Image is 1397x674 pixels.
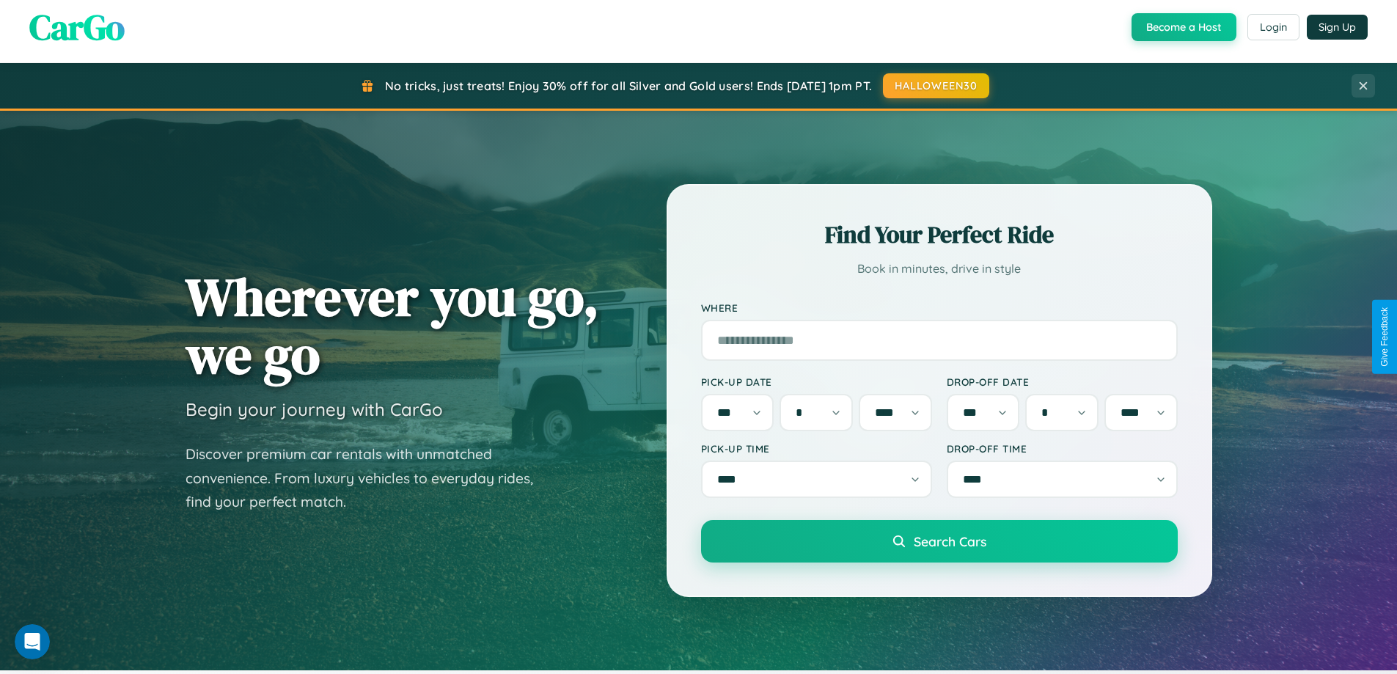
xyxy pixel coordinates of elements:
button: HALLOWEEN30 [883,73,989,98]
h3: Begin your journey with CarGo [186,398,443,420]
span: CarGo [29,3,125,51]
span: Search Cars [914,533,986,549]
div: Give Feedback [1379,307,1390,367]
label: Pick-up Date [701,376,932,388]
label: Where [701,301,1178,314]
button: Login [1247,14,1299,40]
label: Pick-up Time [701,442,932,455]
h2: Find Your Perfect Ride [701,219,1178,251]
iframe: Intercom live chat [15,624,50,659]
button: Sign Up [1307,15,1368,40]
label: Drop-off Time [947,442,1178,455]
button: Become a Host [1132,13,1236,41]
h1: Wherever you go, we go [186,268,599,384]
label: Drop-off Date [947,376,1178,388]
span: No tricks, just treats! Enjoy 30% off for all Silver and Gold users! Ends [DATE] 1pm PT. [385,78,872,93]
p: Discover premium car rentals with unmatched convenience. From luxury vehicles to everyday rides, ... [186,442,552,514]
button: Search Cars [701,520,1178,563]
p: Book in minutes, drive in style [701,258,1178,279]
